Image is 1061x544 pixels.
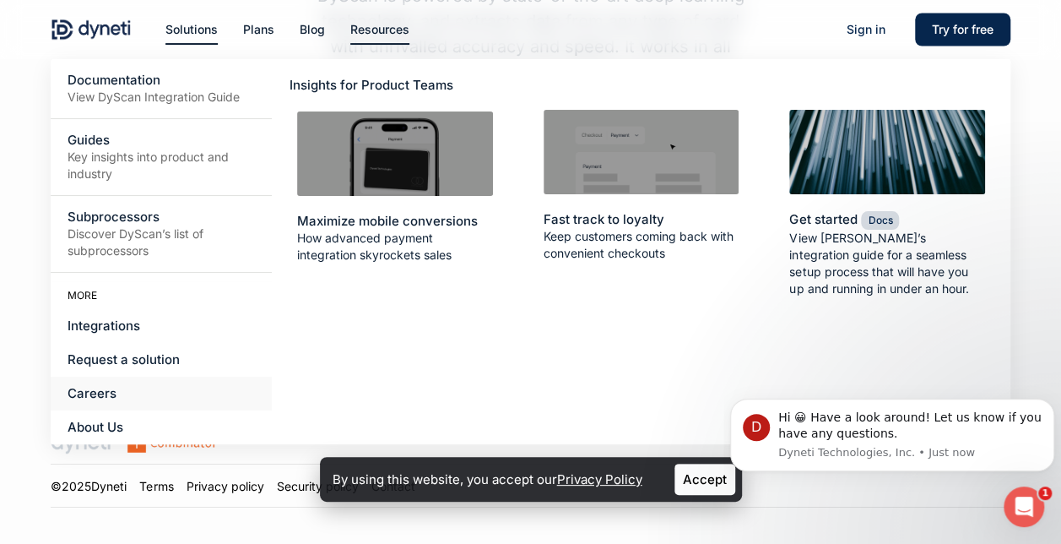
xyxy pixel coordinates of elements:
a: Request a solution [51,343,272,377]
span: About Us [68,419,123,435]
span: View [PERSON_NAME]’s integration guide for a seamless setup process that will have you up and run... [789,230,985,297]
span: Resources [350,22,409,36]
a: Insights for Product Teams [284,72,506,99]
a: Try for free [915,20,1010,39]
a: Get startedDocsView [PERSON_NAME]’s integration guide for a seamless setup process that will have... [777,97,998,310]
span: Sign in [847,22,885,36]
a: Careers [51,377,272,411]
a: Privacy policy [186,479,263,493]
a: ©2025Dyneti [51,479,127,493]
span: Careers [68,385,116,401]
span: Request a solution [68,351,180,367]
span: MORE [68,289,97,302]
span: Guides [68,132,110,148]
span: Solutions [165,22,218,36]
a: SubprocessorsDiscover DyScan’s list of subprocessors [51,196,272,272]
span: 1 [1038,487,1052,500]
span: Docs [861,211,899,230]
a: MORE [51,281,272,309]
span: Keep customers coming back with convenient checkouts [544,228,739,262]
small: Discover DyScan’s list of subprocessors [68,226,255,259]
a: GuidesKey insights into product and industry [51,119,272,195]
iframe: Intercom notifications message [723,373,1061,498]
span: Integrations [68,318,140,334]
span: Try for free [932,22,993,36]
a: Fast track to loyaltyKeep customers coming back with convenient checkouts [531,97,752,275]
p: By using this website, you accept our [333,468,642,491]
small: View DyScan Integration Guide [68,89,255,106]
small: Key insights into product and industry [68,149,255,182]
a: Privacy Policy [557,471,642,487]
span: How advanced payment integration skyrockets sales [297,230,493,264]
a: Sign in [830,20,902,39]
span: 2025 [62,479,91,493]
a: Accept [674,464,735,495]
a: Plans [243,20,274,39]
a: Maximize mobile conversionsHow advanced payment integration skyrockets sales [284,99,506,276]
a: Terms [139,479,173,493]
span: Plans [243,22,274,36]
a: Solutions [165,20,218,39]
a: Security policy [276,479,358,493]
a: Resources [350,20,409,39]
a: Integrations [51,309,272,343]
span: Maximize mobile conversions [297,213,478,229]
a: Blog [300,20,325,39]
a: About Us [51,411,272,444]
span: Subprocessors [68,209,160,225]
a: DocumentationView DyScan Integration Guide [51,59,272,118]
span: Fast track to loyalty [544,211,664,227]
span: Get started [789,211,857,227]
iframe: Intercom live chat [1004,487,1044,527]
span: Blog [300,22,325,36]
span: Documentation [68,72,160,88]
span: Insights for Product Teams [290,77,453,93]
